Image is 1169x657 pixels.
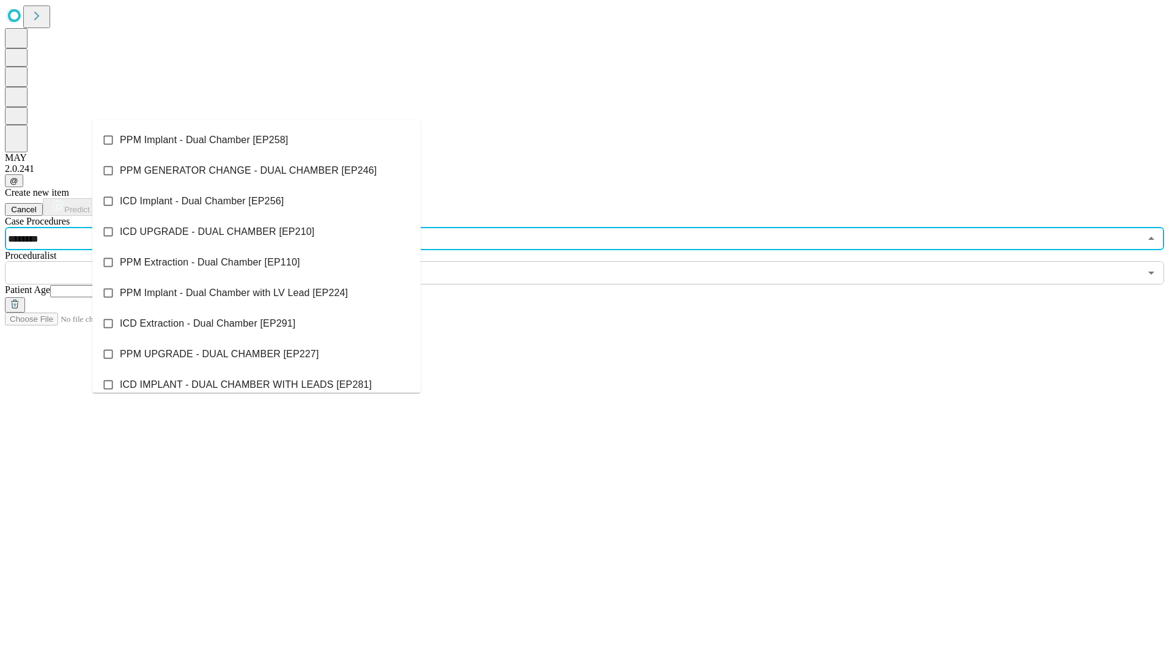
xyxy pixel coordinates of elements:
[10,176,18,185] span: @
[120,316,295,331] span: ICD Extraction - Dual Chamber [EP291]
[5,216,70,226] span: Scheduled Procedure
[120,163,377,178] span: PPM GENERATOR CHANGE - DUAL CHAMBER [EP246]
[120,347,319,362] span: PPM UPGRADE - DUAL CHAMBER [EP227]
[5,163,1164,174] div: 2.0.241
[5,203,43,216] button: Cancel
[5,250,56,261] span: Proceduralist
[5,152,1164,163] div: MAY
[120,133,288,147] span: PPM Implant - Dual Chamber [EP258]
[1143,230,1160,247] button: Close
[5,174,23,187] button: @
[120,225,314,239] span: ICD UPGRADE - DUAL CHAMBER [EP210]
[5,284,50,295] span: Patient Age
[11,205,37,214] span: Cancel
[120,255,300,270] span: PPM Extraction - Dual Chamber [EP110]
[64,205,89,214] span: Predict
[120,194,284,209] span: ICD Implant - Dual Chamber [EP256]
[5,187,69,198] span: Create new item
[1143,264,1160,281] button: Open
[43,198,99,216] button: Predict
[120,286,348,300] span: PPM Implant - Dual Chamber with LV Lead [EP224]
[120,377,372,392] span: ICD IMPLANT - DUAL CHAMBER WITH LEADS [EP281]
